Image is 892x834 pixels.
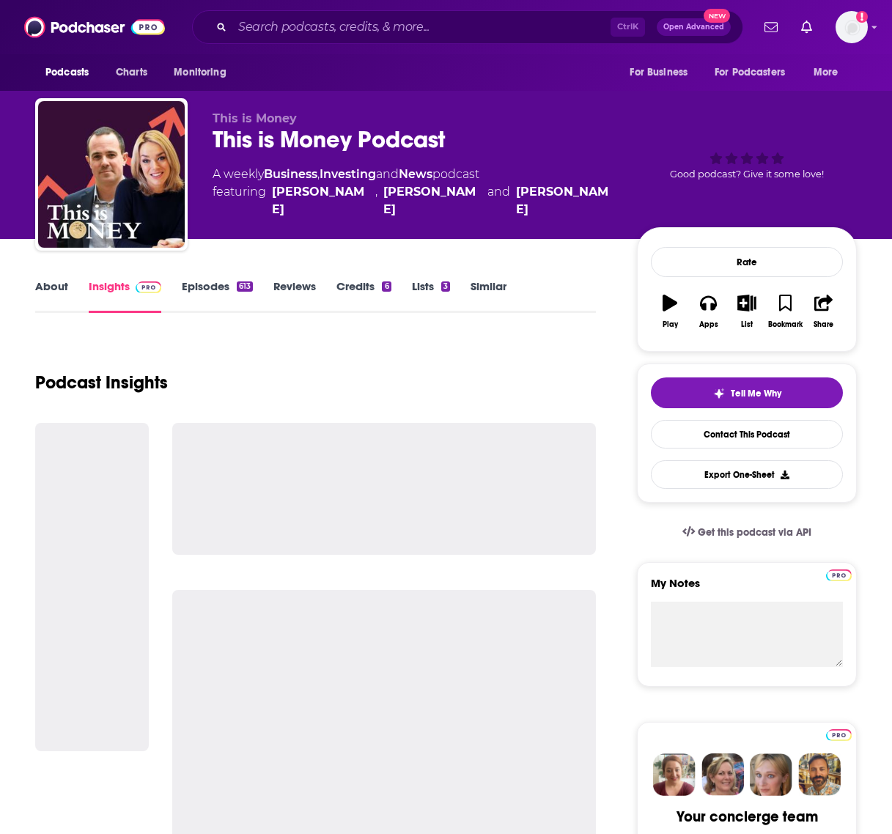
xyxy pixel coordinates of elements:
a: Episodes613 [182,279,253,313]
a: Show notifications dropdown [795,15,818,40]
input: Search podcasts, credits, & more... [232,15,611,39]
a: [PERSON_NAME] [272,183,369,218]
button: tell me why sparkleTell Me Why [651,377,843,408]
div: 613 [237,281,253,292]
span: Podcasts [45,62,89,83]
a: Similar [471,279,506,313]
a: Show notifications dropdown [759,15,784,40]
div: Apps [699,320,718,329]
a: About [35,279,68,313]
a: [PERSON_NAME] [516,183,613,218]
button: Share [805,285,843,338]
a: Business [264,167,317,181]
div: Good podcast? Give it some love! [637,111,857,202]
img: Podchaser Pro [826,729,852,741]
img: Barbara Profile [701,753,744,796]
button: open menu [163,59,245,86]
span: Good podcast? Give it some love! [670,169,824,180]
button: open menu [35,59,108,86]
a: Investing [320,167,376,181]
button: open menu [705,59,806,86]
button: Export One-Sheet [651,460,843,489]
div: Share [814,320,833,329]
img: Podchaser - Follow, Share and Rate Podcasts [24,13,165,41]
div: A weekly podcast [213,166,613,218]
div: Search podcasts, credits, & more... [192,10,743,44]
img: Jon Profile [798,753,841,796]
div: List [741,320,753,329]
a: Get this podcast via API [671,514,823,550]
span: , [317,167,320,181]
span: and [376,167,399,181]
span: , [375,183,377,218]
a: Pro website [826,727,852,741]
span: Get this podcast via API [698,526,811,539]
button: Play [651,285,689,338]
span: Open Advanced [663,23,724,31]
div: 6 [382,281,391,292]
a: Pro website [826,567,852,581]
span: featuring [213,183,613,218]
label: My Notes [651,576,843,602]
span: New [704,9,730,23]
button: Bookmark [766,285,804,338]
img: Sydney Profile [653,753,696,796]
button: List [728,285,766,338]
img: Jules Profile [750,753,792,796]
a: Credits6 [336,279,391,313]
img: Podchaser Pro [136,281,161,293]
svg: Add a profile image [856,11,868,23]
span: Logged in as BrunswickDigital [836,11,868,43]
button: open menu [803,59,857,86]
a: InsightsPodchaser Pro [89,279,161,313]
div: 3 [441,281,450,292]
a: Charts [106,59,156,86]
a: News [399,167,432,181]
a: Reviews [273,279,316,313]
button: open menu [619,59,706,86]
div: Your concierge team [677,808,818,826]
div: Play [663,320,678,329]
a: Contact This Podcast [651,420,843,449]
img: This is Money Podcast [38,101,185,248]
div: Rate [651,247,843,277]
button: Apps [689,285,727,338]
span: Tell Me Why [731,388,781,399]
div: Bookmark [768,320,803,329]
button: Open AdvancedNew [657,18,731,36]
button: Show profile menu [836,11,868,43]
img: Podchaser Pro [826,569,852,581]
span: Monitoring [174,62,226,83]
img: User Profile [836,11,868,43]
span: Charts [116,62,147,83]
span: Ctrl K [611,18,645,37]
h1: Podcast Insights [35,372,168,394]
a: [PERSON_NAME] [383,183,481,218]
span: More [814,62,838,83]
span: This is Money [213,111,297,125]
span: For Business [630,62,688,83]
span: For Podcasters [715,62,785,83]
span: and [487,183,510,218]
img: tell me why sparkle [713,388,725,399]
a: Lists3 [412,279,450,313]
